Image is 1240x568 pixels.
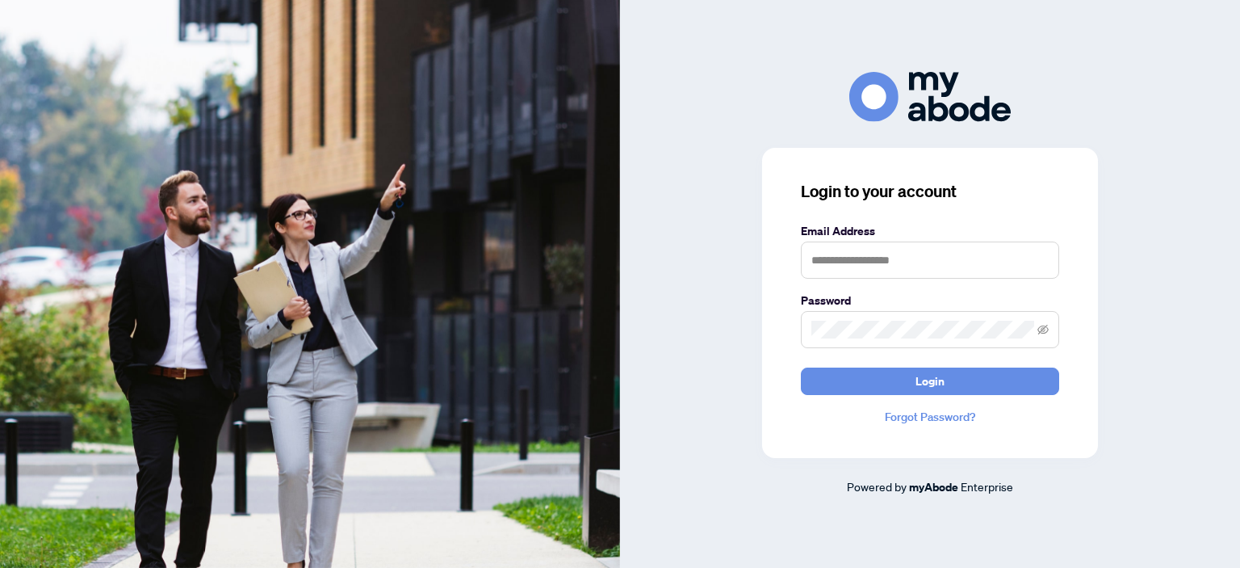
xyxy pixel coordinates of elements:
[847,479,907,494] span: Powered by
[961,479,1013,494] span: Enterprise
[915,368,945,394] span: Login
[849,72,1011,121] img: ma-logo
[801,222,1059,240] label: Email Address
[801,368,1059,395] button: Login
[801,180,1059,203] h3: Login to your account
[801,292,1059,309] label: Password
[909,478,958,496] a: myAbode
[1037,324,1049,335] span: eye-invisible
[801,408,1059,426] a: Forgot Password?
